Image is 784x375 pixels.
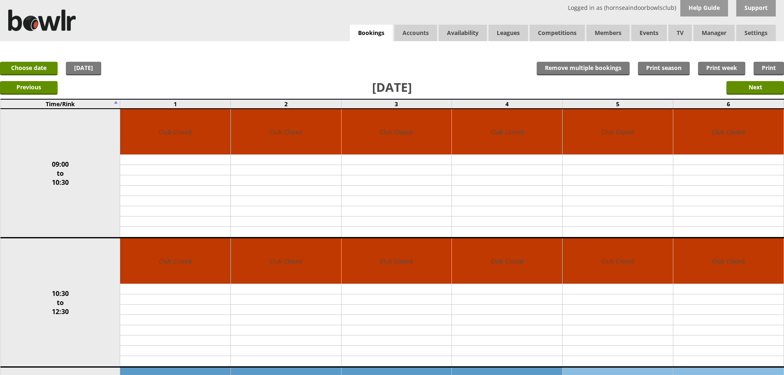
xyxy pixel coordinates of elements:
[673,238,784,284] td: Club Closed
[342,238,452,284] td: Club Closed
[673,109,784,155] td: Club Closed
[0,109,120,238] td: 09:00 to 10:30
[452,109,562,155] td: Club Closed
[537,62,630,75] input: Remove multiple bookings
[631,25,667,41] a: Events
[452,238,562,284] td: Club Closed
[726,81,784,95] input: Next
[452,99,563,109] td: 4
[489,25,528,41] a: Leagues
[341,99,452,109] td: 3
[563,99,673,109] td: 5
[0,99,120,109] td: Time/Rink
[693,25,735,41] span: Manager
[342,109,452,155] td: Club Closed
[120,109,230,155] td: Club Closed
[350,25,393,42] a: Bookings
[563,109,673,155] td: Club Closed
[668,25,692,41] span: TV
[563,238,673,284] td: Club Closed
[698,62,745,75] a: Print week
[673,99,784,109] td: 6
[439,25,487,41] a: Availability
[120,238,230,284] td: Club Closed
[231,238,341,284] td: Club Closed
[638,62,690,75] a: Print season
[66,62,101,75] a: [DATE]
[231,109,341,155] td: Club Closed
[754,62,784,75] a: Print
[230,99,341,109] td: 2
[120,99,231,109] td: 1
[0,238,120,367] td: 10:30 to 12:30
[394,25,437,41] span: Accounts
[530,25,585,41] a: Competitions
[736,25,776,41] span: Settings
[586,25,630,41] span: Members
